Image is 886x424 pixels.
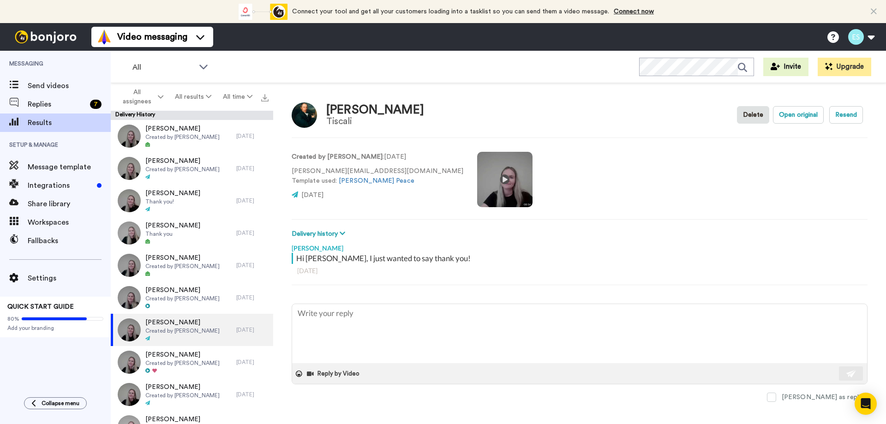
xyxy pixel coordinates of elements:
span: [PERSON_NAME] [145,382,220,392]
div: [DATE] [236,132,269,140]
span: Connect your tool and get all your customers loading into a tasklist so you can send them a video... [292,8,609,15]
a: [PERSON_NAME]Created by [PERSON_NAME][DATE] [111,378,273,411]
div: [DATE] [236,294,269,301]
span: [PERSON_NAME] [145,156,220,166]
a: [PERSON_NAME]Created by [PERSON_NAME][DATE] [111,281,273,314]
img: 7a1cb55d-b577-44da-96b7-6d0a4e8539df-thumb.jpg [118,189,141,212]
p: [PERSON_NAME][EMAIL_ADDRESS][DOMAIN_NAME] Template used: [292,167,463,186]
span: Collapse menu [42,400,79,407]
span: Created by [PERSON_NAME] [145,166,220,173]
span: Thank you [145,230,200,238]
span: [PERSON_NAME] [145,286,220,295]
img: 4fde91a2-68c4-4072-924f-ff4e03a7383c-thumb.jpg [118,351,141,374]
a: [PERSON_NAME]Created by [PERSON_NAME][DATE] [111,346,273,378]
a: Connect now [614,8,654,15]
div: [PERSON_NAME] [292,239,868,253]
span: [PERSON_NAME] [145,318,220,327]
span: Fallbacks [28,235,111,246]
span: All assignees [119,88,156,106]
img: 90741f85-7b84-4acc-b8f3-4c598c5c3631-thumb.jpg [118,254,141,277]
span: Add your branding [7,324,103,332]
a: [PERSON_NAME]Created by [PERSON_NAME][DATE] [111,314,273,346]
a: [PERSON_NAME] Peace [339,178,414,184]
button: All time [217,89,258,105]
img: 9b979c4c-9624-4f62-8193-255a001429dd-thumb.jpg [118,157,141,180]
button: Reply by Video [306,367,362,381]
span: Integrations [28,180,93,191]
span: Settings [28,273,111,284]
button: Resend [829,106,863,124]
span: Created by [PERSON_NAME] [145,327,220,334]
a: [PERSON_NAME]Thank you[DATE] [111,217,273,249]
button: Delivery history [292,229,348,239]
button: Export all results that match these filters now. [258,90,271,104]
span: Created by [PERSON_NAME] [145,359,220,367]
img: 3188c775-c560-4a83-8740-71d2c94c897e-thumb.jpg [118,125,141,148]
div: [DATE] [297,266,862,275]
span: Created by [PERSON_NAME] [145,133,220,141]
img: 10a99907-0370-4eae-be3e-c4c7eb076d34-thumb.jpg [118,318,141,341]
button: Collapse menu [24,397,87,409]
div: [DATE] [236,391,269,398]
div: [DATE] [236,229,269,237]
span: Message template [28,161,111,173]
a: [PERSON_NAME]Thank you![DATE] [111,185,273,217]
span: 80% [7,315,19,322]
div: [PERSON_NAME] [326,103,424,117]
div: [DATE] [236,262,269,269]
div: [PERSON_NAME] as replied [782,393,868,402]
button: Upgrade [818,58,871,76]
img: export.svg [261,94,269,102]
div: [DATE] [236,197,269,204]
div: Delivery History [111,111,273,120]
a: [PERSON_NAME]Created by [PERSON_NAME][DATE] [111,120,273,152]
span: QUICK START GUIDE [7,304,74,310]
span: [PERSON_NAME] [145,253,220,263]
span: [PERSON_NAME] [145,124,220,133]
span: Results [28,117,111,128]
div: animation [237,4,287,20]
button: Delete [737,106,769,124]
img: send-white.svg [846,370,856,377]
div: [DATE] [236,358,269,366]
div: Hi [PERSON_NAME], I just wanted to say thank you! [296,253,865,264]
img: 776fbef3-2fe3-4286-b662-91e940ef8e76-thumb.jpg [118,286,141,309]
button: Open original [773,106,824,124]
span: Replies [28,99,86,110]
span: Thank you! [145,198,200,205]
img: bj-logo-header-white.svg [11,30,80,43]
span: Created by [PERSON_NAME] [145,295,220,302]
span: Send videos [28,80,111,91]
img: 9ec62c3f-7ec4-4d9e-9678-39bc9e9746e6-thumb.jpg [118,221,141,245]
img: d46e50ac-52ae-4fec-aab5-04eca3ef215d-thumb.jpg [118,383,141,406]
span: Created by [PERSON_NAME] [145,263,220,270]
button: All results [169,89,217,105]
span: [PERSON_NAME] [145,415,220,424]
a: [PERSON_NAME]Created by [PERSON_NAME][DATE] [111,249,273,281]
span: [PERSON_NAME] [145,350,220,359]
span: Video messaging [117,30,187,43]
span: [DATE] [301,192,323,198]
span: [PERSON_NAME] [145,221,200,230]
strong: Created by [PERSON_NAME] [292,154,383,160]
button: Invite [763,58,808,76]
div: Tiscali [326,116,424,126]
img: vm-color.svg [97,30,112,44]
div: [DATE] [236,165,269,172]
div: 7 [90,100,102,109]
button: All assignees [113,84,169,110]
span: Workspaces [28,217,111,228]
div: [DATE] [236,326,269,334]
p: : [DATE] [292,152,463,162]
span: [PERSON_NAME] [145,189,200,198]
span: All [132,62,194,73]
span: Created by [PERSON_NAME] [145,392,220,399]
a: [PERSON_NAME]Created by [PERSON_NAME][DATE] [111,152,273,185]
span: Share library [28,198,111,209]
img: Image of Richard [292,102,317,128]
div: Open Intercom Messenger [855,393,877,415]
